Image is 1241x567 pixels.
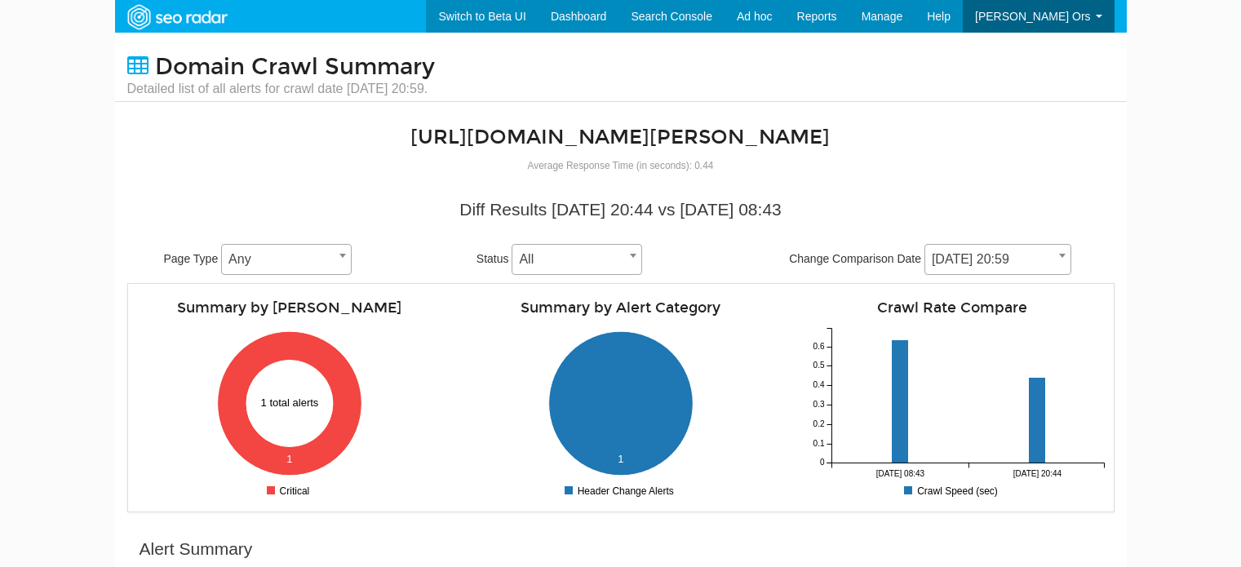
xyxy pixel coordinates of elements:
[813,440,824,449] tspan: 0.1
[121,2,233,32] img: SEORadar
[1013,469,1061,478] tspan: [DATE] 20:44
[737,10,773,23] span: Ad hoc
[813,381,824,390] tspan: 0.4
[975,10,1091,23] span: [PERSON_NAME] Ors
[799,300,1106,316] h4: Crawl Rate Compare
[410,125,830,149] a: [URL][DOMAIN_NAME][PERSON_NAME]
[819,458,824,467] tspan: 0
[813,420,824,429] tspan: 0.2
[222,248,351,271] span: Any
[813,361,824,370] tspan: 0.5
[813,343,824,352] tspan: 0.6
[924,244,1071,275] span: 08/23/2025 20:59
[140,537,253,561] div: Alert Summary
[631,10,712,23] span: Search Console
[140,197,1102,222] div: Diff Results [DATE] 20:44 vs [DATE] 08:43
[813,401,824,410] tspan: 0.3
[512,244,642,275] span: All
[789,252,921,265] span: Change Comparison Date
[862,10,903,23] span: Manage
[468,300,774,316] h4: Summary by Alert Category
[528,160,714,171] small: Average Response Time (in seconds): 0.44
[512,248,641,271] span: All
[155,53,435,81] span: Domain Crawl Summary
[925,248,1070,271] span: 08/23/2025 20:59
[261,396,319,409] text: 1 total alerts
[221,244,352,275] span: Any
[476,252,509,265] span: Status
[797,10,837,23] span: Reports
[927,10,951,23] span: Help
[136,300,443,316] h4: Summary by [PERSON_NAME]
[164,252,219,265] span: Page Type
[127,80,435,98] small: Detailed list of all alerts for crawl date [DATE] 20:59.
[875,469,924,478] tspan: [DATE] 08:43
